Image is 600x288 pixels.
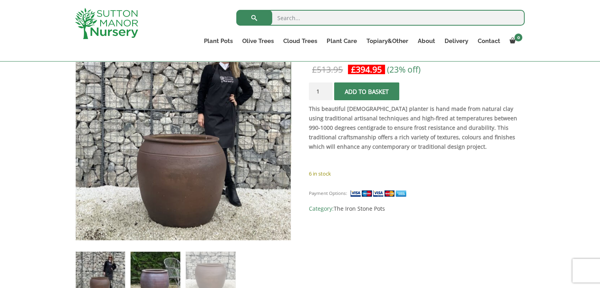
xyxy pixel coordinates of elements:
span: (23% off) [387,64,421,75]
a: Topiary&Other [361,36,413,47]
a: Olive Trees [237,36,279,47]
p: 6 in stock [309,169,525,178]
span: Category: [309,204,525,213]
a: Contact [473,36,505,47]
input: Product quantity [309,82,333,100]
bdi: 394.95 [351,64,382,75]
span: £ [351,64,356,75]
small: Payment Options: [309,190,347,196]
a: 0 [505,36,525,47]
a: Plant Pots [199,36,237,47]
span: 0 [514,34,522,41]
a: Delivery [439,36,473,47]
button: Add to basket [334,82,399,100]
a: About [413,36,439,47]
span: £ [312,64,317,75]
img: payment supported [350,189,409,198]
img: logo [75,8,138,39]
a: Plant Care [322,36,361,47]
strong: This beautiful [DEMOGRAPHIC_DATA] planter is hand made from natural clay using traditional artisa... [309,105,517,150]
a: Cloud Trees [279,36,322,47]
a: The Iron Stone Pots [334,205,385,212]
input: Search... [236,10,525,26]
bdi: 513.95 [312,64,343,75]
